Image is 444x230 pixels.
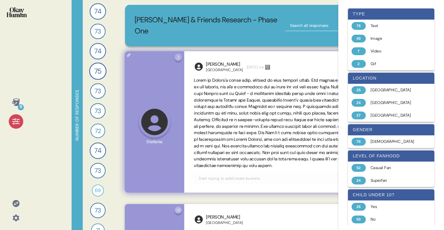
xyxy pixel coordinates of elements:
[371,178,419,184] div: Superfan
[195,175,381,182] input: Start typing to add/create buckets
[352,164,366,172] div: 52
[175,206,182,214] div: 10
[194,215,204,224] img: l1ibTKarBSWXLOhlfT5LxFP+OttMJpPJZDKZTCbz9PgHEggSPYjZSwEAAAAASUVORK5CYII=
[371,139,419,145] div: [DEMOGRAPHIC_DATA]
[371,36,419,42] div: Image
[352,47,366,55] div: 7
[95,86,101,96] span: 73
[206,61,243,68] div: [PERSON_NAME]
[371,87,419,93] div: [GEOGRAPHIC_DATA]
[194,77,382,168] span: Lorem ip Dolors'a conse adip, elitsed do eius tempori utlab. Etd magnaa en a min venia quisnost e...
[94,66,102,76] span: 75
[371,100,419,106] div: [GEOGRAPHIC_DATA]
[206,68,243,72] div: [GEOGRAPHIC_DATA]
[94,146,102,156] span: 74
[265,65,270,70] img: favicon.38ddbdd5.png
[206,214,243,221] div: [PERSON_NAME]
[95,106,101,116] span: 73
[348,150,434,162] div: level of fanhood
[95,27,101,36] span: 73
[371,112,419,118] div: [GEOGRAPHIC_DATA]
[175,54,182,61] div: 1
[352,35,366,43] div: 40
[348,8,434,20] div: type
[371,23,419,29] div: Text
[352,112,366,119] div: 27
[371,48,419,54] div: Video
[371,216,419,222] div: No
[135,14,281,37] p: [PERSON_NAME] & Friends Research - Phase One
[371,61,419,67] div: Gif
[95,166,101,175] span: 73
[247,64,258,70] time: [DATE]
[352,138,366,146] div: 76
[18,104,24,110] div: 11
[371,165,419,171] div: Casual Fan
[206,220,243,225] div: [GEOGRAPHIC_DATA]
[95,206,101,215] span: 73
[194,62,204,71] img: l1ibTKarBSWXLOhlfT5LxFP+OttMJpPJZDKZTCbz9PgHEggSPYjZSwEAAAAASUVORK5CYII=
[348,189,434,200] div: Child Under 10?
[95,187,101,194] span: 69
[352,203,366,211] div: 26
[352,86,366,94] div: 25
[259,64,264,70] span: via
[352,216,366,223] div: 50
[94,6,102,16] span: 74
[95,126,101,135] span: 72
[352,60,366,68] div: 2
[94,46,102,56] span: 74
[352,22,366,30] div: 76
[371,204,419,210] div: Yes
[352,99,366,107] div: 24
[348,124,434,135] div: gender
[285,20,361,31] input: Search all responses
[7,7,27,17] img: okayhuman.3b1b6348.png
[352,177,366,184] div: 24
[348,73,434,84] div: location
